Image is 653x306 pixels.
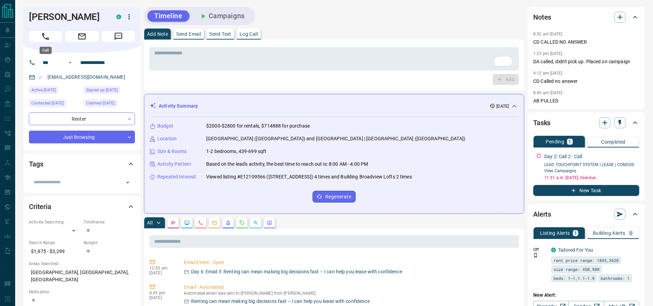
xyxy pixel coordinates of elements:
span: Message [102,31,135,42]
p: 8:32 am [DATE] [533,32,562,36]
div: Call [40,47,52,54]
p: Activity Pattern [157,161,191,168]
span: Contacted [DATE] [31,100,64,107]
p: Day 6: Email 3: Renting can mean making big decisions fast – I can help you lease with confidence [191,268,402,275]
p: Based on the lead's activity, the best time to reach out is: 8:00 AM - 4:00 PM [206,161,368,168]
button: Regenerate [313,191,356,203]
div: condos.ca [116,14,121,19]
textarea: To enrich screen reader interactions, please activate Accessibility in Grammarly extension settings [154,50,514,68]
p: 1 [574,231,577,236]
p: Activity Summary [159,102,198,110]
span: beds: 1-1,1.1-1.9 [554,275,594,282]
p: 4:45 pm [149,291,173,295]
div: Tags [29,156,135,172]
p: Building Alerts [593,231,625,236]
p: Off [533,247,547,253]
p: Log Call [240,32,258,36]
p: Renting can mean making big decisions fast – I can help you lease with confidence [191,298,370,305]
p: Location [157,135,177,142]
svg: Emails [212,220,217,226]
svg: Notes [170,220,176,226]
span: Claimed [DATE] [86,100,115,107]
h2: Tags [29,159,43,170]
div: Thu Oct 09 2025 [29,99,80,109]
h2: Tasks [533,117,550,128]
svg: Listing Alerts [225,220,231,226]
p: Actively Searching: [29,219,80,225]
p: Send Text [209,32,231,36]
p: 1 [568,139,571,144]
div: Criteria [29,198,135,215]
button: Open [123,178,133,187]
div: Notes [533,9,639,25]
p: Add Note [147,32,168,36]
p: Size & Rooms [157,148,187,155]
svg: Opportunities [253,220,259,226]
p: $2000-$2800 for rentals, $714888 for purchase [206,122,310,130]
h2: Criteria [29,201,51,212]
div: Just Browsing [29,131,135,143]
button: New Task [533,185,639,196]
p: AB PULLED [533,97,639,105]
p: 1:23 pm [DATE] [533,51,562,56]
p: [GEOGRAPHIC_DATA], [GEOGRAPHIC_DATA], [GEOGRAPHIC_DATA] [29,267,135,285]
button: Timeline [147,10,189,22]
p: Day 2: Call 2 - Call [544,153,582,160]
a: Tailored For You [558,247,593,253]
div: Renter [29,112,135,125]
p: Viewed listing #E12109566 ([STREET_ADDRESS]) 4 times and Building Broadview Lofts 2 times [206,173,412,181]
p: Pending [546,139,564,144]
span: Call [29,31,62,42]
p: $1,975 - $3,299 [29,246,80,257]
svg: Push Notification Only [533,253,538,258]
p: Search Range: [29,240,80,246]
p: Timeframe: [84,219,135,225]
span: rent price range: 1845,3628 [554,257,619,264]
p: 0 [630,231,632,236]
p: Email - Automated [184,284,516,291]
p: Completed [601,140,625,144]
p: 1-2 bedrooms, 439-699 sqft [206,148,266,155]
h2: Notes [533,12,551,23]
a: LEAD TOUCHPOINT SYSTEM | LEASE | CONDOS- View Campaigns [544,162,635,173]
p: Budget: [84,240,135,246]
h1: [PERSON_NAME] [29,11,106,22]
p: Budget [157,122,173,130]
p: 8:40 am [DATE] [533,90,562,95]
h2: Alerts [533,209,551,220]
p: [DATE] [149,295,173,300]
button: Campaigns [192,10,252,22]
p: Automated email was sent to [PERSON_NAME] from [PERSON_NAME] [184,291,516,296]
p: [DATE] [149,271,173,275]
span: size range: 450,988 [554,266,599,273]
p: All [147,220,152,225]
div: condos.ca [551,248,556,252]
div: Alerts [533,206,639,222]
p: Email Event - Open [184,259,516,266]
p: CD Called no answer [533,78,639,85]
span: Email [65,31,98,42]
div: Tasks [533,114,639,131]
span: Signed up [DATE] [86,87,118,94]
p: Repeated Interest [157,173,196,181]
p: 9:12 am [DATE] [533,71,562,76]
p: Motivation: [29,289,135,295]
p: DA called, didn't pick up. Placed on campaign [533,58,639,65]
p: Areas Searched: [29,261,135,267]
p: [GEOGRAPHIC_DATA] ([GEOGRAPHIC_DATA]) and [GEOGRAPHIC_DATA] | [GEOGRAPHIC_DATA] ([GEOGRAPHIC_DATA]) [206,135,465,142]
div: Activity Summary[DATE] [150,100,518,112]
button: Open [66,58,74,67]
p: [DATE] [496,103,509,109]
p: Send Email [176,32,201,36]
span: Active [DATE] [31,87,56,94]
p: 11:31 a.m. [DATE] - Overdue [544,175,639,181]
span: bathrooms: 1 [601,275,630,282]
p: 12:50 am [149,266,173,271]
a: [EMAIL_ADDRESS][DOMAIN_NAME] [48,74,125,80]
svg: Requests [239,220,245,226]
svg: Email Valid [38,75,43,80]
div: Wed May 21 2025 [84,99,135,109]
svg: Calls [198,220,203,226]
p: New Alert: [533,292,639,299]
p: Listing Alerts [540,231,570,236]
